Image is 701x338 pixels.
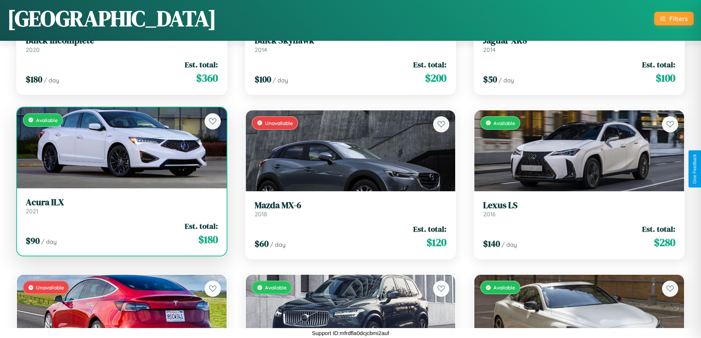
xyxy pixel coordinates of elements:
h3: Buick Incomplete [26,35,218,46]
span: $ 60 [255,238,269,250]
span: $ 50 [483,73,497,85]
span: / day [273,77,288,84]
span: Available [493,284,515,291]
span: $ 100 [255,73,271,85]
a: Buick Incomplete2020 [26,35,218,53]
h3: Mazda MX-6 [255,200,447,211]
span: 2020 [26,46,40,53]
h3: Lexus LS [483,200,675,211]
span: Est. total: [185,59,218,70]
h3: Acura ILX [26,197,218,208]
span: Unavailable [265,120,293,126]
span: $ 280 [654,235,675,250]
span: Est. total: [642,59,675,70]
a: Mazda MX-62018 [255,200,447,218]
span: 2021 [26,207,38,215]
span: 2016 [483,210,496,218]
div: Give Feedback [692,154,697,184]
span: / day [270,241,286,248]
span: $ 120 [426,235,446,250]
span: Est. total: [413,224,446,234]
span: Est. total: [185,221,218,231]
h1: [GEOGRAPHIC_DATA] [7,3,216,33]
a: Jaguar XK82014 [483,35,675,53]
span: Available [493,120,515,126]
span: 2018 [255,210,267,218]
span: $ 360 [196,71,218,85]
p: Support ID: mfrdfla0dcjcbmi2auf [312,328,389,338]
span: / day [499,77,514,84]
span: / day [41,238,57,245]
span: Est. total: [642,224,675,234]
span: Unavailable [36,284,64,291]
span: $ 140 [483,238,500,250]
span: / day [502,241,517,248]
span: 2014 [483,46,496,53]
span: $ 200 [425,71,446,85]
h3: Jaguar XK8 [483,35,675,46]
span: $ 180 [26,73,42,85]
button: Filters [654,12,694,25]
a: Acura ILX2021 [26,197,218,215]
span: / day [44,77,59,84]
span: 2014 [255,46,267,53]
h3: Buick Skyhawk [255,35,447,46]
a: Buick Skyhawk2014 [255,35,447,53]
span: Available [36,117,58,123]
span: Available [265,284,287,291]
a: Lexus LS2016 [483,200,675,218]
span: $ 180 [198,232,218,247]
div: Filters [669,15,688,22]
span: $ 100 [656,71,675,85]
span: Est. total: [413,59,446,70]
span: $ 90 [26,235,40,247]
